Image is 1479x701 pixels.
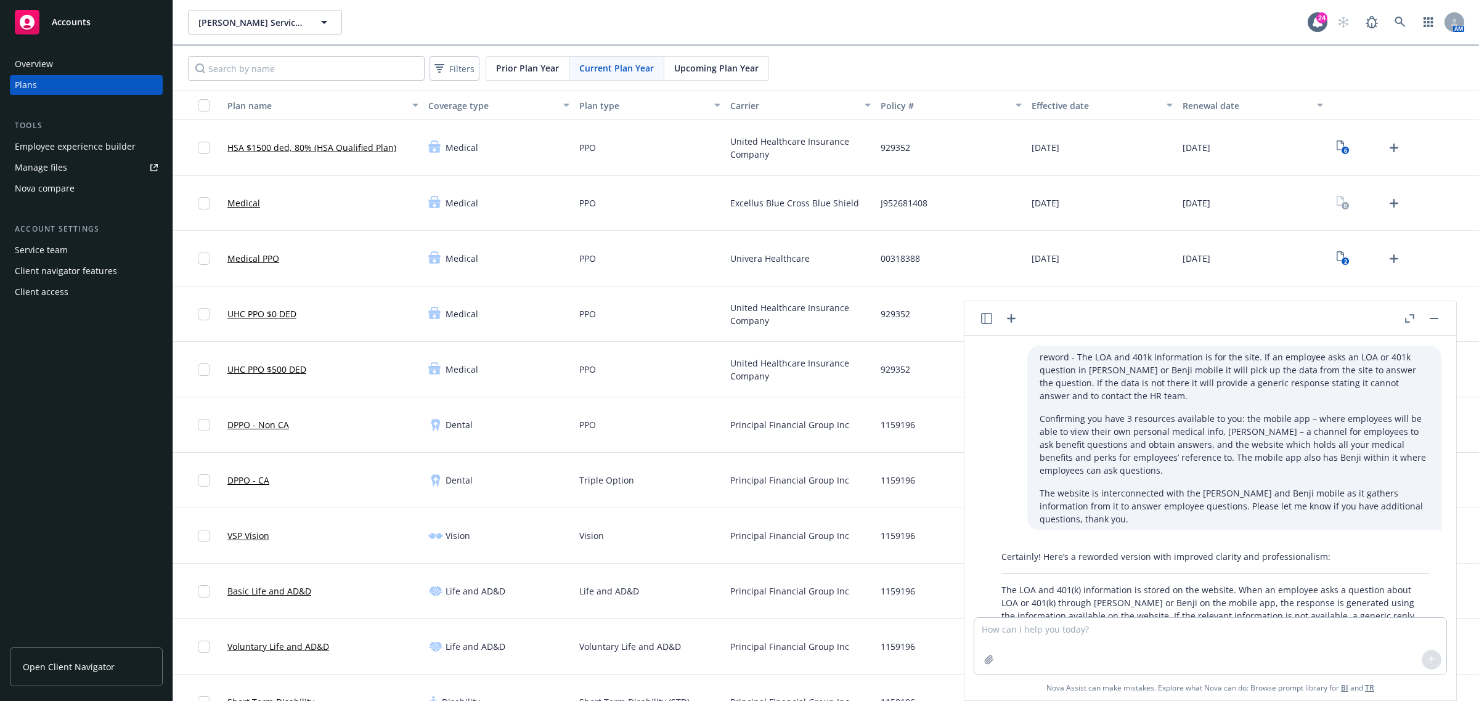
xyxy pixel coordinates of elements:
input: Toggle Row Selected [198,530,210,542]
text: 6 [1343,147,1347,155]
span: Filters [449,62,475,75]
span: United Healthcare Insurance Company [730,357,871,383]
span: PPO [579,252,596,265]
input: Toggle Row Selected [198,253,210,265]
a: View Plan Documents [1333,138,1353,158]
a: Medical PPO [227,252,279,265]
span: PPO [579,197,596,209]
input: Toggle Row Selected [198,197,210,209]
span: Upcoming Plan Year [674,62,759,75]
div: Manage files [15,158,67,177]
input: Toggle Row Selected [198,142,210,154]
div: Plans [15,75,37,95]
a: VSP Vision [227,529,269,542]
div: Overview [15,54,53,74]
span: Triple Option [579,474,634,487]
span: 1159196 [881,529,915,542]
a: Manage files [10,158,163,177]
div: Effective date [1032,99,1159,112]
a: BI [1341,683,1348,693]
a: View Plan Documents [1333,193,1353,213]
div: Service team [15,240,68,260]
span: 1159196 [881,640,915,653]
span: 00318388 [881,252,920,265]
span: Current Plan Year [579,62,654,75]
a: DPPO - Non CA [227,418,289,431]
a: Start snowing [1331,10,1356,34]
input: Search by name [188,56,425,81]
div: Plan name [227,99,405,112]
a: TR [1365,683,1374,693]
a: Upload Plan Documents [1384,249,1404,269]
input: Toggle Row Selected [198,419,210,431]
p: The website is interconnected with the [PERSON_NAME] and Benji mobile as it gathers information f... [1040,487,1429,525]
a: Search [1388,10,1412,34]
span: Excellus Blue Cross Blue Shield [730,197,859,209]
input: Toggle Row Selected [198,363,210,376]
span: Principal Financial Group Inc [730,585,849,598]
span: Medical [446,141,478,154]
span: PPO [579,141,596,154]
div: Nova compare [15,179,75,198]
a: UHC PPO $0 DED [227,307,296,320]
a: Client access [10,282,163,302]
span: [PERSON_NAME] Services, Inc. [198,16,305,29]
span: Nova Assist can make mistakes. Explore what Nova can do: Browse prompt library for and [1046,675,1374,700]
span: [DATE] [1183,141,1210,154]
button: [PERSON_NAME] Services, Inc. [188,10,342,34]
button: Filters [430,56,479,81]
span: [DATE] [1032,141,1059,154]
button: Effective date [1027,91,1178,120]
a: Upload Plan Documents [1384,138,1404,158]
span: Prior Plan Year [496,62,559,75]
a: Overview [10,54,163,74]
div: Coverage type [428,99,556,112]
a: Switch app [1416,10,1441,34]
a: Medical [227,197,260,209]
span: 1159196 [881,474,915,487]
a: HSA $1500 ded, 80% (HSA Qualified Plan) [227,141,396,154]
text: 2 [1343,257,1347,265]
span: PPO [579,363,596,376]
button: Plan name [222,91,423,120]
a: DPPO - CA [227,474,269,487]
span: Vision [579,529,604,542]
span: Principal Financial Group Inc [730,474,849,487]
p: Certainly! Here’s a reworded version with improved clarity and professionalism: [1001,550,1429,563]
span: United Healthcare Insurance Company [730,301,871,327]
div: Plan type [579,99,707,112]
span: Life and AD&D [446,585,505,598]
span: 1159196 [881,585,915,598]
button: Carrier [725,91,876,120]
span: Principal Financial Group Inc [730,529,849,542]
input: Toggle Row Selected [198,474,210,487]
span: Medical [446,197,478,209]
span: Medical [446,307,478,320]
div: 24 [1316,12,1327,23]
a: Accounts [10,5,163,39]
span: United Healthcare Insurance Company [730,135,871,161]
a: UHC PPO $500 DED [227,363,306,376]
p: reword - The LOA and 401k information is for the site. If an employee asks an LOA or 401k questio... [1040,351,1429,402]
span: Accounts [52,17,91,27]
span: 929352 [881,363,910,376]
div: Carrier [730,99,858,112]
span: 929352 [881,141,910,154]
span: [DATE] [1032,252,1059,265]
a: Client navigator features [10,261,163,281]
a: Voluntary Life and AD&D [227,640,329,653]
span: Life and AD&D [579,585,639,598]
div: Account settings [10,223,163,235]
input: Select all [198,99,210,111]
div: Employee experience builder [15,137,136,156]
span: [DATE] [1183,252,1210,265]
span: Dental [446,418,473,431]
div: Policy # [881,99,1008,112]
span: Open Client Navigator [23,660,115,673]
span: J952681408 [881,197,927,209]
span: Univera Healthcare [730,252,810,265]
a: Service team [10,240,163,260]
span: Filters [432,60,477,78]
a: Employee experience builder [10,137,163,156]
a: Upload Plan Documents [1384,193,1404,213]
